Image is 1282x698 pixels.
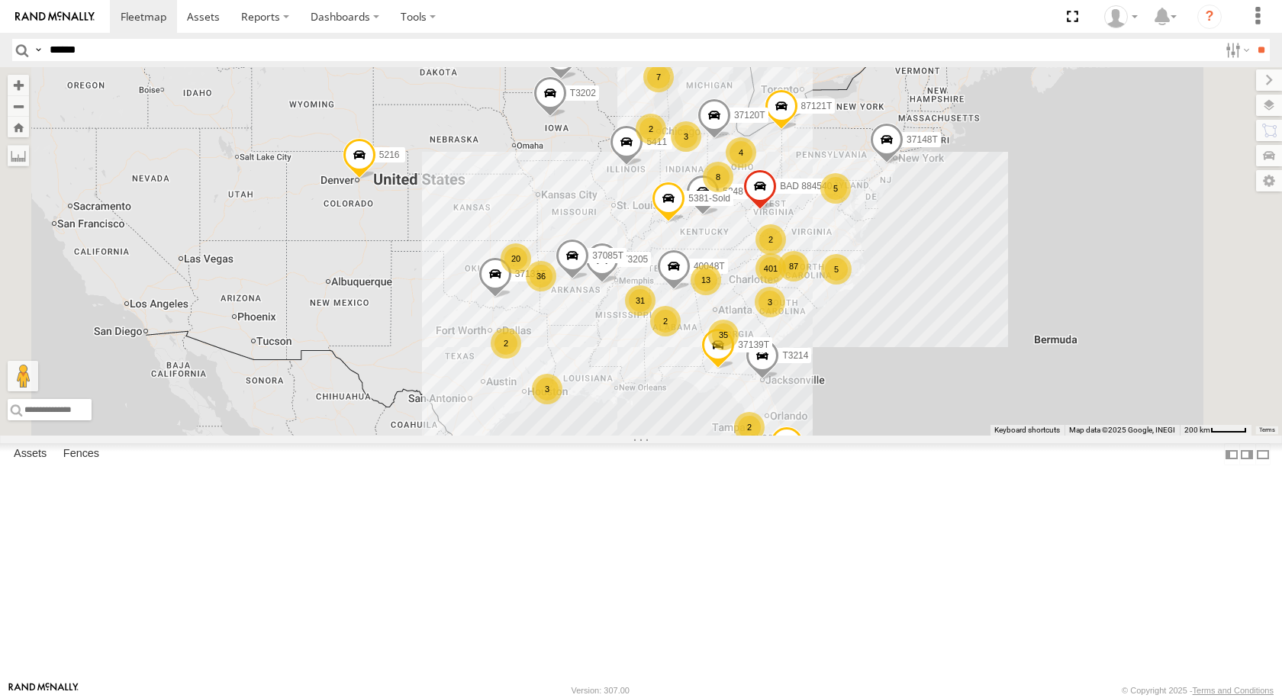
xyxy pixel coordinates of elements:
[780,180,832,191] span: BAD 884540
[8,75,29,95] button: Zoom in
[1224,443,1239,465] label: Dock Summary Table to the Left
[56,444,107,465] label: Fences
[755,253,786,284] div: 401
[907,133,938,144] span: 37148T
[1184,426,1210,434] span: 200 km
[1099,5,1143,28] div: Shannon Chavis
[734,412,765,442] div: 2
[691,265,721,295] div: 13
[592,250,623,261] span: 37085T
[688,193,730,204] span: 5381-Sold
[32,39,44,61] label: Search Query
[782,350,808,361] span: T3214
[1256,170,1282,191] label: Map Settings
[1193,686,1274,695] a: Terms and Conditions
[708,320,739,350] div: 35
[738,339,769,350] span: 37139T
[1197,5,1222,29] i: ?
[501,243,531,274] div: 20
[694,261,725,272] span: 40048T
[8,361,38,391] button: Drag Pegman onto the map to open Street View
[726,137,756,168] div: 4
[994,425,1060,436] button: Keyboard shortcuts
[636,114,666,144] div: 2
[671,121,701,152] div: 3
[734,110,765,121] span: 37120T
[1259,427,1275,433] a: Terms (opens in new tab)
[8,95,29,117] button: Zoom out
[622,254,648,265] span: T3205
[8,145,29,166] label: Measure
[755,224,786,255] div: 2
[515,269,546,279] span: 37131T
[8,117,29,137] button: Zoom Home
[646,137,667,147] span: 5411
[8,683,79,698] a: Visit our Website
[532,374,562,404] div: 3
[1239,443,1255,465] label: Dock Summary Table to the Right
[801,100,833,111] span: 87121T
[1122,686,1274,695] div: © Copyright 2025 -
[526,261,556,291] div: 36
[625,285,655,316] div: 31
[703,162,733,192] div: 8
[755,287,785,317] div: 3
[1069,426,1175,434] span: Map data ©2025 Google, INEGI
[379,150,400,160] span: 5216
[650,306,681,336] div: 2
[1180,425,1251,436] button: Map Scale: 200 km per 44 pixels
[1255,443,1271,465] label: Hide Summary Table
[643,62,674,92] div: 7
[1219,39,1252,61] label: Search Filter Options
[821,254,852,285] div: 5
[6,444,54,465] label: Assets
[15,11,95,22] img: rand-logo.svg
[572,686,630,695] div: Version: 307.00
[820,173,851,204] div: 5
[570,88,596,98] span: T3202
[778,251,809,281] div: 87
[491,328,521,359] div: 2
